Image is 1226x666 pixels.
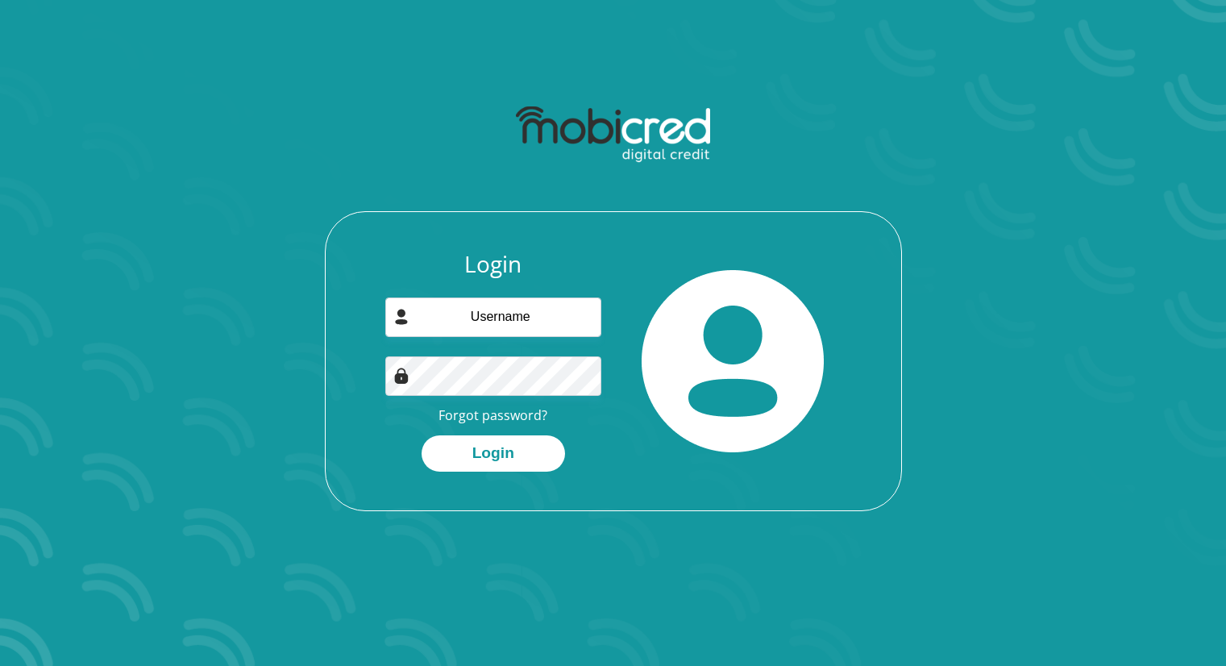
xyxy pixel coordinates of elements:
img: mobicred logo [516,106,710,163]
input: Username [385,298,601,337]
a: Forgot password? [438,406,547,424]
img: user-icon image [393,309,409,325]
img: Image [393,368,409,384]
h3: Login [385,251,601,278]
button: Login [422,435,565,472]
